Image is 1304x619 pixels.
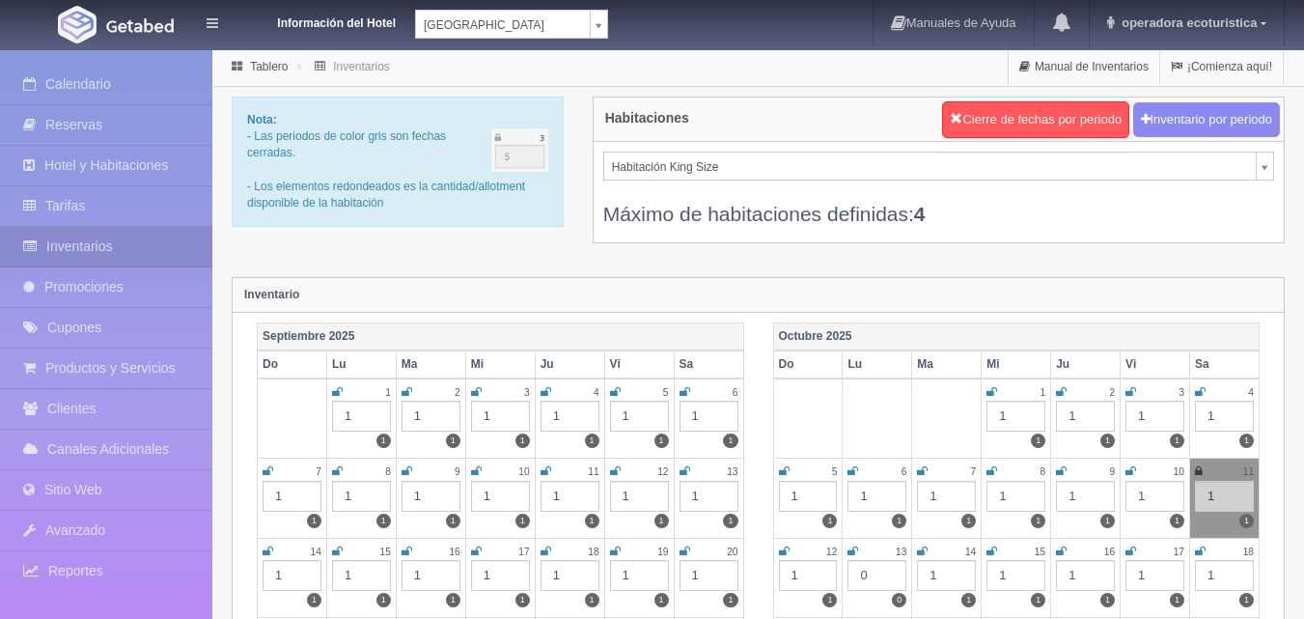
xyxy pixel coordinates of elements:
small: 2 [1109,387,1115,398]
small: 3 [1179,387,1184,398]
div: 1 [332,401,391,432]
div: 1 [1195,481,1254,512]
label: 1 [515,434,530,448]
div: 1 [402,481,460,512]
a: [GEOGRAPHIC_DATA] [415,10,608,39]
small: 17 [1174,547,1184,557]
label: 1 [446,593,460,607]
div: 1 [917,560,976,591]
th: Do [773,351,843,379]
small: 4 [594,387,599,398]
th: Lu [843,351,912,379]
label: 1 [654,434,669,448]
div: 0 [847,560,906,591]
label: 1 [1239,593,1254,607]
th: Do [258,351,327,379]
div: 1 [779,481,838,512]
small: 16 [1104,547,1115,557]
label: 1 [446,514,460,528]
small: 15 [380,547,391,557]
div: 1 [1125,560,1184,591]
small: 20 [727,547,737,557]
label: 1 [822,593,837,607]
a: Habitación King Size [603,152,1274,181]
div: 1 [610,560,669,591]
div: 1 [471,401,530,432]
small: 10 [1174,466,1184,477]
div: 1 [541,560,599,591]
small: 12 [657,466,668,477]
small: 11 [1243,466,1254,477]
div: 1 [402,560,460,591]
label: 1 [723,514,737,528]
th: Vi [1121,351,1190,379]
div: 1 [263,481,321,512]
th: Sa [1190,351,1260,379]
div: 1 [847,481,906,512]
label: 1 [376,514,391,528]
div: 1 [402,401,460,432]
label: 1 [1170,514,1184,528]
div: 1 [471,481,530,512]
div: Máximo de habitaciones definidas: [603,181,1274,228]
small: 4 [1248,387,1254,398]
label: 1 [723,593,737,607]
small: 10 [518,466,529,477]
small: 5 [663,387,669,398]
small: 1 [385,387,391,398]
small: 16 [449,547,459,557]
div: 1 [471,560,530,591]
small: 8 [1040,466,1046,477]
small: 11 [588,466,598,477]
div: 1 [610,401,669,432]
div: 1 [1195,560,1254,591]
label: 1 [515,593,530,607]
a: Tablero [250,60,288,73]
label: 1 [376,593,391,607]
small: 6 [902,466,907,477]
label: 1 [961,593,976,607]
a: ¡Comienza aquí! [1160,48,1283,86]
div: 1 [917,481,976,512]
small: 7 [971,466,977,477]
div: 1 [680,560,738,591]
div: 1 [541,401,599,432]
label: 1 [892,514,906,528]
div: 1 [779,560,838,591]
label: 1 [1031,593,1045,607]
div: 1 [986,481,1045,512]
a: Manual de Inventarios [1009,48,1159,86]
small: 1 [1040,387,1046,398]
span: operadora ecoturistica [1117,15,1257,30]
th: Octubre 2025 [773,323,1260,351]
b: Nota: [247,113,277,127]
label: 1 [307,593,321,607]
th: Septiembre 2025 [258,323,744,351]
small: 8 [385,466,391,477]
th: Ju [1051,351,1121,379]
small: 7 [316,466,321,477]
label: 1 [1031,434,1045,448]
th: Ju [535,351,604,379]
button: Inventario por periodo [1133,102,1280,138]
button: Cierre de fechas por periodo [942,101,1129,138]
small: 13 [727,466,737,477]
small: 14 [965,547,976,557]
div: 1 [541,481,599,512]
div: 1 [1125,401,1184,432]
img: cutoff.png [491,128,548,172]
label: 1 [585,593,599,607]
div: 1 [986,401,1045,432]
label: 1 [585,434,599,448]
small: 6 [733,387,738,398]
th: Vi [604,351,674,379]
label: 1 [1100,434,1115,448]
label: 1 [376,434,391,448]
th: Mi [465,351,535,379]
h4: Habitaciones [605,111,689,126]
div: 1 [680,401,738,432]
img: Getabed [106,18,174,33]
small: 17 [518,547,529,557]
div: 1 [1125,481,1184,512]
div: 1 [610,481,669,512]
